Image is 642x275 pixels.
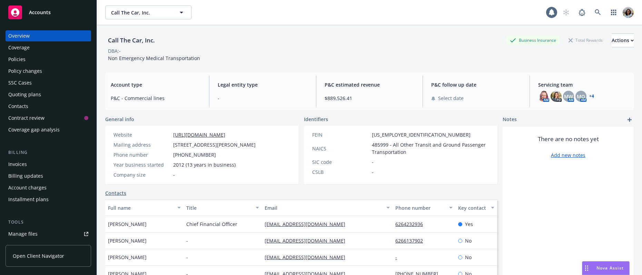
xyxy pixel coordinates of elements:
button: Email [262,199,393,216]
a: Accounts [6,3,91,22]
span: No [465,237,472,244]
span: [STREET_ADDRESS][PERSON_NAME] [173,141,256,148]
div: Title [186,204,251,212]
span: - [186,237,188,244]
a: Account charges [6,182,91,193]
button: Nova Assist [582,261,630,275]
div: Account charges [8,182,47,193]
div: Year business started [113,161,170,168]
span: Identifiers [304,116,328,123]
div: Mailing address [113,141,170,148]
span: There are no notes yet [538,135,599,143]
button: Call The Car, Inc. [105,6,191,19]
a: [EMAIL_ADDRESS][DOMAIN_NAME] [265,221,351,227]
div: Drag to move [582,262,591,275]
a: Billing updates [6,170,91,181]
a: Switch app [607,6,621,19]
a: 6264232936 [395,221,428,227]
img: photo [538,91,549,102]
a: Coverage [6,42,91,53]
span: [PERSON_NAME] [108,220,147,228]
div: Manage files [8,228,38,239]
span: MQ [577,93,585,100]
button: Title [184,199,262,216]
span: [PHONE_NUMBER] [173,151,216,158]
div: Phone number [395,204,445,212]
a: - [395,254,403,261]
button: Actions [612,33,634,47]
span: - [173,171,175,178]
a: Contacts [6,101,91,112]
a: Policies [6,54,91,65]
span: $889,526.41 [325,95,415,102]
a: Contract review [6,112,91,124]
span: P&C follow up date [431,81,521,88]
button: Phone number [393,199,455,216]
span: Nova Assist [596,265,624,271]
span: [PERSON_NAME] [108,254,147,261]
div: Call The Car, Inc. [105,36,158,45]
div: SSC Cases [8,77,32,88]
a: Coverage gap analysis [6,124,91,135]
a: [EMAIL_ADDRESS][DOMAIN_NAME] [265,237,351,244]
a: Add new notes [551,151,585,159]
span: Servicing team [538,81,628,88]
div: Email [265,204,382,212]
div: Coverage [8,42,30,53]
a: Overview [6,30,91,41]
button: Full name [105,199,184,216]
a: Report a Bug [575,6,589,19]
a: Manage files [6,228,91,239]
div: Policies [8,54,26,65]
span: General info [105,116,134,123]
div: Policy changes [8,66,42,77]
div: Contract review [8,112,45,124]
span: - [186,254,188,261]
span: Open Client Navigator [13,252,64,259]
button: Key contact [455,199,497,216]
a: [EMAIL_ADDRESS][DOMAIN_NAME] [265,254,351,261]
a: Installment plans [6,194,91,205]
span: [PERSON_NAME] [108,237,147,244]
div: Key contact [458,204,487,212]
span: - [372,158,374,166]
div: Billing updates [8,170,43,181]
span: - [218,95,308,102]
div: Website [113,131,170,138]
span: No [465,254,472,261]
span: Call The Car, Inc. [111,9,171,16]
div: DBA: - [108,47,121,55]
a: Policy changes [6,66,91,77]
span: Chief Financial Officer [186,220,237,228]
div: Business Insurance [506,36,560,45]
div: SIC code [312,158,369,166]
span: Select date [438,95,464,102]
div: Coverage gap analysis [8,124,60,135]
a: Start snowing [559,6,573,19]
div: Billing [6,149,91,156]
span: [US_EMPLOYER_IDENTIFICATION_NUMBER] [372,131,471,138]
a: add [625,116,634,124]
div: Company size [113,171,170,178]
span: Non Emergency Medical Transportation [108,55,200,61]
span: Legal entity type [218,81,308,88]
div: Invoices [8,159,27,170]
img: photo [551,91,562,102]
div: Total Rewards [565,36,606,45]
div: NAICS [312,145,369,152]
a: SSC Cases [6,77,91,88]
div: Phone number [113,151,170,158]
div: Actions [612,34,634,47]
span: P&C estimated revenue [325,81,415,88]
div: FEIN [312,131,369,138]
div: Full name [108,204,173,212]
div: Overview [8,30,30,41]
a: +4 [589,94,594,98]
div: Contacts [8,101,28,112]
div: CSLB [312,168,369,176]
span: - [372,168,374,176]
span: MW [564,93,573,100]
a: Quoting plans [6,89,91,100]
span: P&C - Commercial lines [111,95,201,102]
span: Notes [503,116,517,124]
